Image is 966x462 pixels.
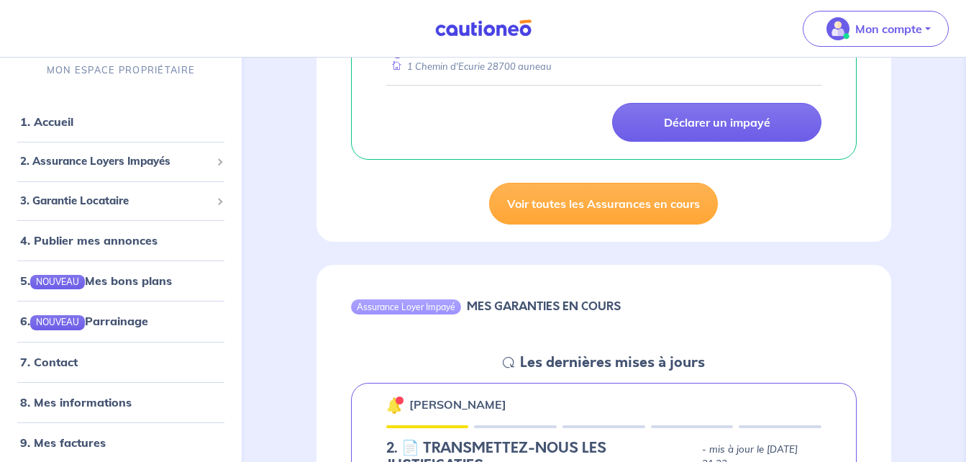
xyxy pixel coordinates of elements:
[467,299,621,313] h6: MES GARANTIES EN COURS
[20,435,106,450] a: 9. Mes factures
[6,187,236,215] div: 3. Garantie Locataire
[20,355,78,369] a: 7. Contact
[20,114,73,129] a: 1. Accueil
[803,11,949,47] button: illu_account_valid_menu.svgMon compte
[20,314,148,329] a: 6.NOUVEAUParrainage
[47,63,195,77] p: MON ESPACE PROPRIÉTAIRE
[826,17,849,40] img: illu_account_valid_menu.svg
[20,233,158,248] a: 4. Publier mes annonces
[20,193,211,209] span: 3. Garantie Locataire
[20,395,132,409] a: 8. Mes informations
[6,266,236,295] div: 5.NOUVEAUMes bons plans
[6,107,236,136] div: 1. Accueil
[6,388,236,417] div: 8. Mes informations
[6,226,236,255] div: 4. Publier mes annonces
[489,183,718,225] a: Voir toutes les Assurances en cours
[429,19,537,37] img: Cautioneo
[351,299,461,314] div: Assurance Loyer Impayé
[6,148,236,176] div: 2. Assurance Loyers Impayés
[6,348,236,376] div: 7. Contact
[409,396,506,413] p: [PERSON_NAME]
[386,60,552,73] div: 1 Chemin d'Ecurie 28700 auneau
[6,307,236,336] div: 6.NOUVEAUParrainage
[520,354,705,371] h5: Les dernières mises à jours
[612,103,821,142] a: Déclarer un impayé
[20,153,211,170] span: 2. Assurance Loyers Impayés
[855,20,922,37] p: Mon compte
[20,273,172,288] a: 5.NOUVEAUMes bons plans
[386,397,404,414] img: 🔔
[6,428,236,457] div: 9. Mes factures
[664,115,770,130] p: Déclarer un impayé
